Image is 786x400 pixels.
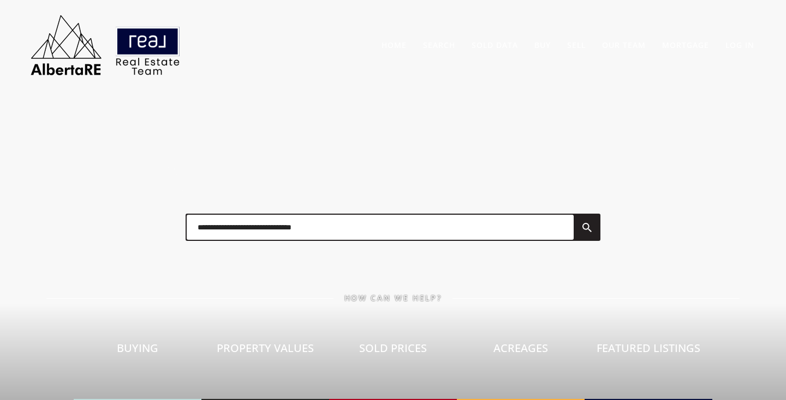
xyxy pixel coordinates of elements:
span: Sold Prices [359,341,427,355]
a: Buying [74,302,201,400]
span: Buying [117,341,158,355]
a: Sell [567,40,586,50]
a: Buy [534,40,551,50]
a: Acreages [457,302,585,400]
a: Log In [725,40,754,50]
a: Featured Listings [585,302,712,400]
a: Mortgage [662,40,709,50]
span: Featured Listings [597,341,700,355]
span: Property Values [217,341,314,355]
span: Acreages [493,341,548,355]
a: Sold Data [472,40,518,50]
a: Sold Prices [329,302,457,400]
a: Our Team [602,40,646,50]
a: Search [423,40,455,50]
a: Home [382,40,407,50]
img: AlbertaRE Real Estate Team | Real Broker [23,11,187,79]
span: A [154,136,188,210]
a: Property Values [201,302,329,400]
